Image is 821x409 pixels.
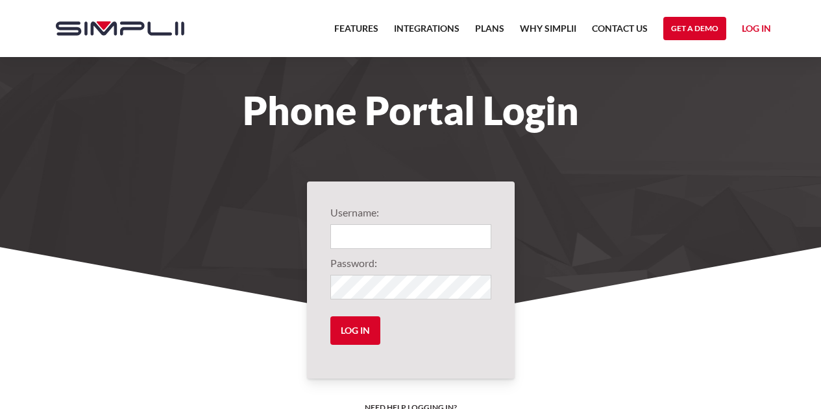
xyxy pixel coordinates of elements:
[334,21,378,44] a: Features
[475,21,504,44] a: Plans
[56,21,184,36] img: Simplii
[592,21,648,44] a: Contact US
[742,21,771,40] a: Log in
[394,21,460,44] a: Integrations
[330,316,380,345] input: Log in
[663,17,726,40] a: Get a Demo
[330,205,491,355] form: Login
[330,205,491,220] label: Username:
[520,21,576,44] a: Why Simplii
[43,96,779,124] h1: Phone Portal Login
[330,255,491,271] label: Password:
